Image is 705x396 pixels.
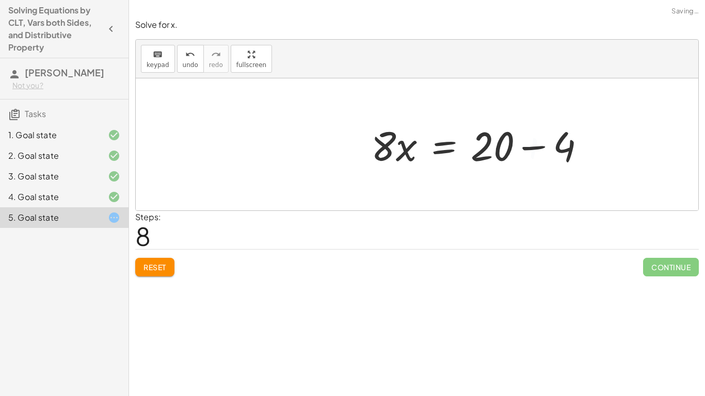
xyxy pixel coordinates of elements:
[153,48,163,61] i: keyboard
[108,150,120,162] i: Task finished and correct.
[8,129,91,141] div: 1. Goal state
[141,45,175,73] button: keyboardkeypad
[108,170,120,183] i: Task finished and correct.
[8,4,102,54] h4: Solving Equations by CLT, Vars both Sides, and Distributive Property
[25,108,46,119] span: Tasks
[25,67,104,78] span: [PERSON_NAME]
[12,80,120,91] div: Not you?
[135,258,174,276] button: Reset
[8,191,91,203] div: 4. Goal state
[135,19,699,31] p: Solve for x.
[183,61,198,69] span: undo
[8,211,91,224] div: 5. Goal state
[8,150,91,162] div: 2. Goal state
[108,211,120,224] i: Task started.
[108,191,120,203] i: Task finished and correct.
[177,45,204,73] button: undoundo
[147,61,169,69] span: keypad
[236,61,266,69] span: fullscreen
[231,45,272,73] button: fullscreen
[203,45,229,73] button: redoredo
[135,211,161,222] label: Steps:
[135,220,151,252] span: 8
[108,129,120,141] i: Task finished and correct.
[143,262,166,272] span: Reset
[8,170,91,183] div: 3. Goal state
[185,48,195,61] i: undo
[209,61,223,69] span: redo
[671,6,699,16] span: Saving…
[211,48,221,61] i: redo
